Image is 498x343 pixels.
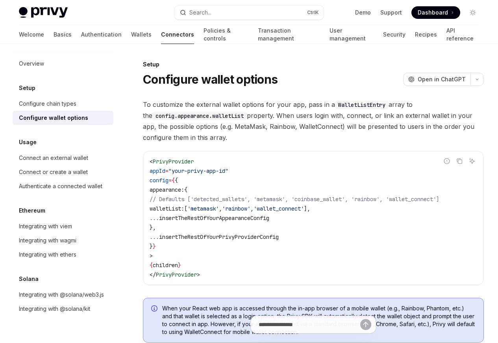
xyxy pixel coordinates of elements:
a: Integrating with ethers [13,248,113,262]
button: Report incorrect code [442,156,452,166]
button: Ask AI [467,156,477,166]
span: , [250,205,254,212]
button: Toggle dark mode [467,6,479,19]
span: 'wallet_connect' [254,205,304,212]
h1: Configure wallet options [143,72,278,86]
span: = [165,167,168,174]
a: Authentication [81,25,122,44]
span: } [150,243,153,250]
span: insertTheRestOfYourAppearanceConfig [159,215,269,222]
div: Integrating with @solana/kit [19,304,90,314]
span: { [184,186,187,193]
a: Wallets [131,25,152,44]
code: WalletListEntry [335,101,389,109]
span: PrivyProvider [153,158,194,165]
span: ... [150,215,159,222]
h5: Solana [19,274,39,284]
span: [ [184,205,187,212]
a: Welcome [19,25,44,44]
span: 'rainbow' [222,205,250,212]
span: { [175,177,178,184]
span: insertTheRestOfYourPrivyProviderConfig [159,233,279,240]
div: Search... [189,8,211,17]
span: = [168,177,172,184]
div: Integrating with @solana/web3.js [19,290,104,299]
a: Connect an external wallet [13,151,113,165]
a: API reference [446,25,479,44]
a: Transaction management [258,25,320,44]
a: Security [383,25,405,44]
div: Connect an external wallet [19,153,88,163]
span: "your-privy-app-id" [168,167,228,174]
a: Integrating with @solana/kit [13,302,113,316]
a: Policies & controls [204,25,248,44]
span: { [150,262,153,269]
button: Open search [174,6,324,20]
span: appearance: [150,186,184,193]
svg: Info [151,305,159,313]
a: User management [330,25,374,44]
a: Overview [13,57,113,71]
div: Overview [19,59,44,68]
div: Configure wallet options [19,113,88,123]
div: Setup [143,61,484,68]
a: Basics [54,25,72,44]
span: config [150,177,168,184]
button: Send message [360,319,371,330]
div: Connect or create a wallet [19,167,88,177]
span: { [172,177,175,184]
h5: Setup [19,83,35,93]
input: Ask a question... [259,316,360,333]
h5: Ethereum [19,206,45,215]
span: PrivyProvider [156,271,197,278]
span: ... [150,233,159,240]
a: Authenticate a connected wallet [13,179,113,193]
a: Integrating with viem [13,219,113,233]
a: Configure chain types [13,97,113,111]
span: , [219,205,222,212]
span: When your React web app is accessed through the in-app browser of a mobile wallet (e.g., Rainbow,... [162,304,476,336]
div: Integrating with wagmi [19,236,76,245]
div: Authenticate a connected wallet [19,182,102,191]
span: To customize the external wallet options for your app, pass in a array to the property. When user... [143,99,484,143]
img: light logo [19,7,68,18]
a: Integrating with @solana/web3.js [13,288,113,302]
div: Integrating with ethers [19,250,76,259]
span: Dashboard [418,9,448,17]
a: Configure wallet options [13,111,113,125]
span: > [150,252,153,259]
span: Open in ChatGPT [418,75,466,83]
button: Open in ChatGPT [403,73,470,86]
span: Ctrl K [307,9,319,16]
a: Demo [355,9,371,17]
span: children [153,262,178,269]
span: ], [304,205,310,212]
span: </ [150,271,156,278]
a: Connect or create a wallet [13,165,113,179]
span: } [178,262,181,269]
span: }, [150,224,156,231]
span: < [150,158,153,165]
h5: Usage [19,138,37,147]
div: Configure chain types [19,99,76,108]
span: walletList: [150,205,184,212]
a: Dashboard [411,6,460,19]
span: 'metamask' [187,205,219,212]
a: Support [380,9,402,17]
span: } [153,243,156,250]
code: config.appearance.walletList [152,112,247,120]
span: > [197,271,200,278]
a: Recipes [415,25,437,44]
a: Integrating with wagmi [13,233,113,248]
div: Integrating with viem [19,222,72,231]
span: // Defaults ['detected_wallets', 'metamask', 'coinbase_wallet', 'rainbow', 'wallet_connect'] [150,196,439,203]
span: appId [150,167,165,174]
a: Connectors [161,25,194,44]
button: Copy the contents from the code block [454,156,465,166]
